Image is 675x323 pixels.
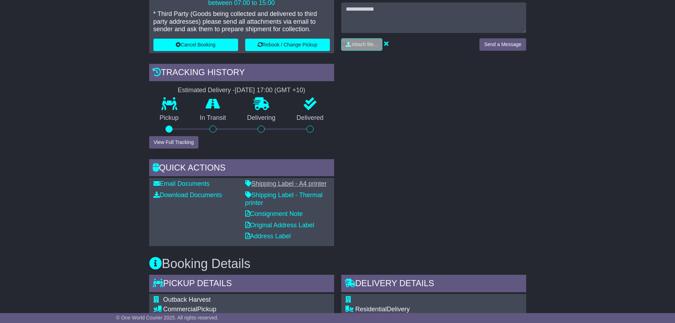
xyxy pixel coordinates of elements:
p: In Transit [189,114,237,122]
a: Shipping Label - Thermal printer [245,191,323,206]
div: Pickup Details [149,275,334,294]
p: Delivering [237,114,286,122]
div: Quick Actions [149,159,334,178]
span: © One World Courier 2025. All rights reserved. [116,315,219,321]
a: Address Label [245,233,291,240]
div: [DATE] 17:00 (GMT +10) [235,87,305,94]
div: Pickup [163,306,300,313]
div: Delivery [355,306,464,313]
p: Pickup [149,114,190,122]
a: Email Documents [153,180,210,187]
span: Residential [355,306,387,313]
button: Cancel Booking [153,39,238,51]
div: Tracking history [149,64,334,83]
a: Shipping Label - A4 printer [245,180,327,187]
button: View Full Tracking [149,136,198,149]
a: Original Address Label [245,222,314,229]
div: Estimated Delivery - [149,87,334,94]
button: Send a Message [479,38,526,51]
p: * Third Party (Goods being collected and delivered to third party addresses) please send all atta... [153,10,330,33]
a: Consignment Note [245,210,303,217]
p: Delivered [286,114,334,122]
span: Outback Harvest [163,296,211,303]
span: Commercial [163,306,197,313]
button: Rebook / Change Pickup [245,39,330,51]
div: Delivery Details [341,275,526,294]
h3: Booking Details [149,257,526,271]
a: Download Documents [153,191,222,199]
